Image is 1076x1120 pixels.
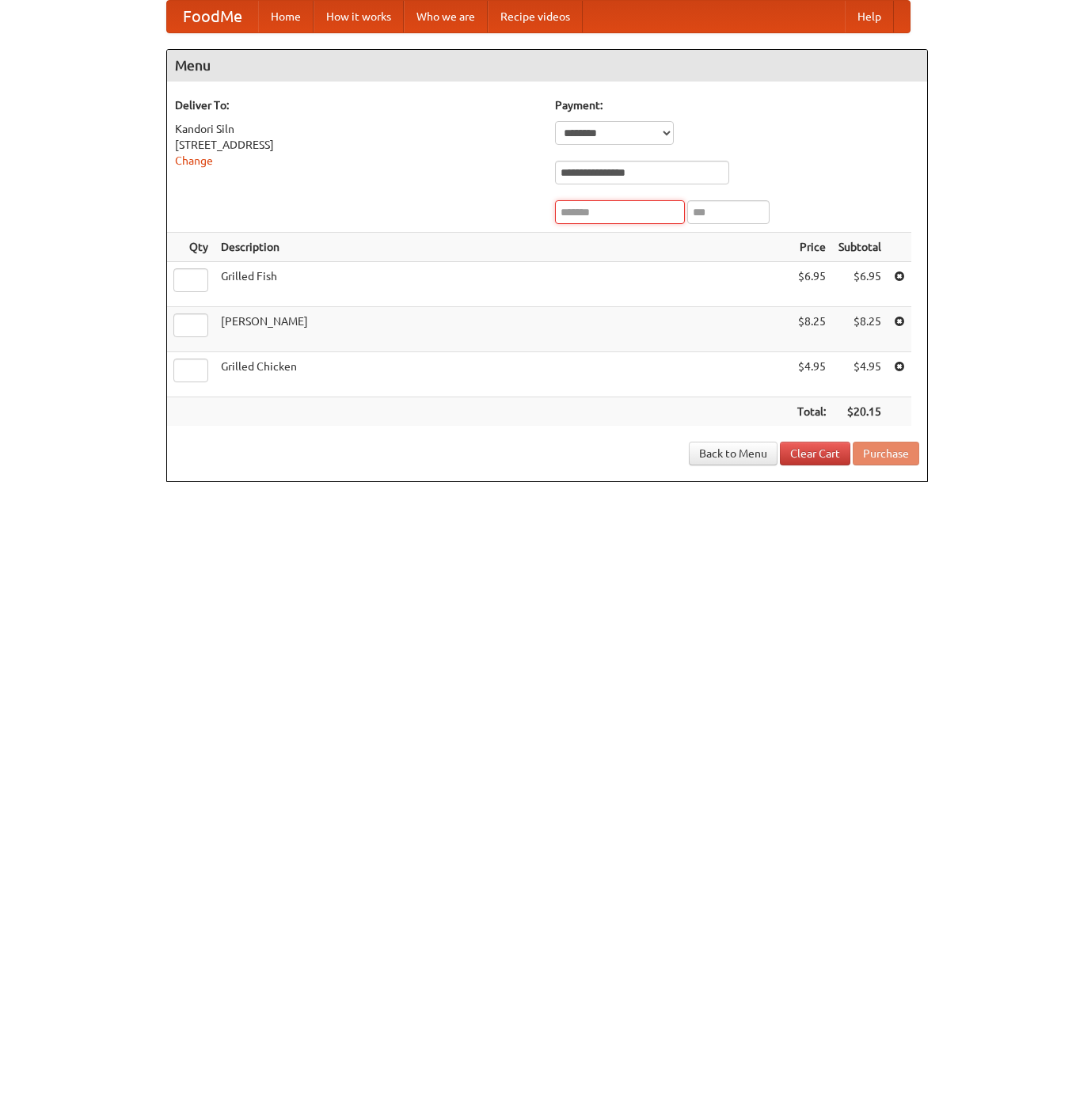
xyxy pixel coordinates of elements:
[258,1,314,32] a: Home
[215,352,791,397] td: Grilled Chicken
[791,307,832,352] td: $8.25
[845,1,894,32] a: Help
[175,137,539,153] div: [STREET_ADDRESS]
[791,352,832,397] td: $4.95
[404,1,488,32] a: Who we are
[780,442,850,465] a: Clear Cart
[832,397,888,427] th: $20.15
[167,50,927,82] h4: Menu
[832,352,888,397] td: $4.95
[314,1,404,32] a: How it works
[555,97,919,113] h5: Payment:
[853,442,919,465] button: Purchase
[689,442,778,465] a: Back to Menu
[832,307,888,352] td: $8.25
[215,233,791,262] th: Description
[167,1,258,32] a: FoodMe
[791,233,832,262] th: Price
[167,233,215,262] th: Qty
[175,121,539,137] div: Kandori Siln
[791,262,832,307] td: $6.95
[215,307,791,352] td: [PERSON_NAME]
[832,262,888,307] td: $6.95
[832,233,888,262] th: Subtotal
[791,397,832,427] th: Total:
[488,1,583,32] a: Recipe videos
[215,262,791,307] td: Grilled Fish
[175,154,213,167] a: Change
[175,97,539,113] h5: Deliver To:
